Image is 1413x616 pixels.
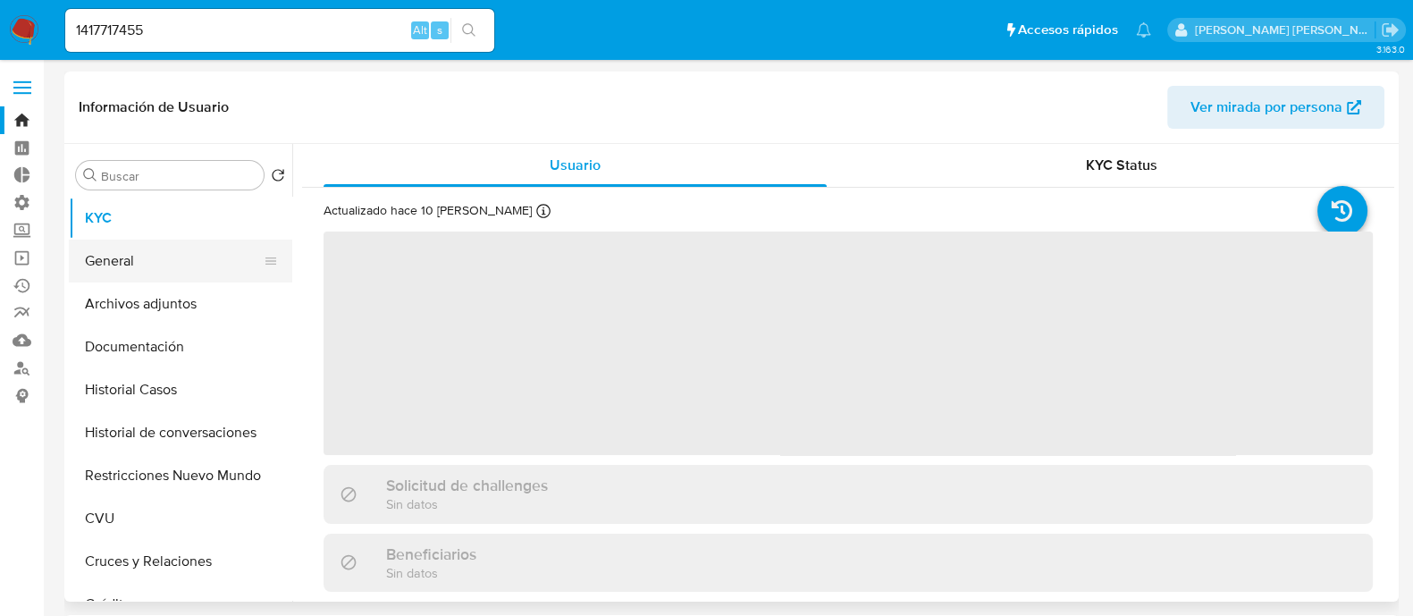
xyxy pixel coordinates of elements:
button: Historial de conversaciones [69,411,292,454]
h3: Solicitud de challenges [386,476,548,495]
a: Notificaciones [1136,22,1151,38]
span: ‌ [324,232,1373,455]
input: Buscar usuario o caso... [65,19,494,42]
span: Alt [413,21,427,38]
h1: Información de Usuario [79,98,229,116]
button: search-icon [450,18,487,43]
span: Ver mirada por persona [1190,86,1342,129]
button: CVU [69,497,292,540]
p: Sin datos [386,564,476,581]
button: Cruces y Relaciones [69,540,292,583]
button: General [69,240,278,283]
button: Volver al orden por defecto [271,168,285,188]
input: Buscar [101,168,257,184]
button: Documentación [69,325,292,368]
button: Historial Casos [69,368,292,411]
span: KYC Status [1086,155,1157,175]
button: Buscar [83,168,97,182]
span: Usuario [550,155,601,175]
h3: Beneficiarios [386,544,476,564]
a: Salir [1381,21,1400,39]
button: KYC [69,197,292,240]
span: Accesos rápidos [1018,21,1118,39]
p: Sin datos [386,495,548,512]
div: BeneficiariosSin datos [324,534,1373,592]
p: Actualizado hace 10 [PERSON_NAME] [324,202,532,219]
button: Archivos adjuntos [69,283,292,325]
button: Ver mirada por persona [1167,86,1384,129]
button: Restricciones Nuevo Mundo [69,454,292,497]
div: Solicitud de challengesSin datos [324,465,1373,523]
p: emmanuel.vitiello@mercadolibre.com [1195,21,1375,38]
span: s [437,21,442,38]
